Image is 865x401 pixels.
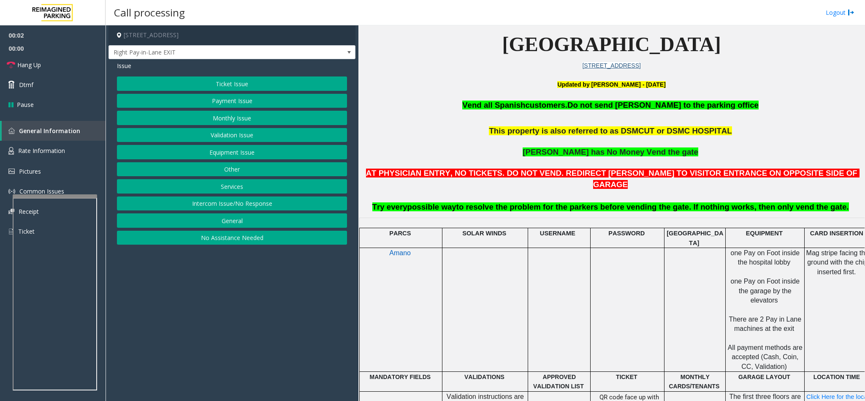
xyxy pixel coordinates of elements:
span: Do not send [PERSON_NAME] to the parking office [567,101,759,109]
span: All payment methods are accepted (Cash, Coin, CC, Validation) [728,344,804,370]
span: Try every [372,202,407,211]
span: PARCS [389,230,411,237]
span: APPROVED VALIDATION LIST [533,374,584,390]
button: Intercom Issue/No Response [117,196,347,211]
img: 'icon' [8,228,14,235]
span: AT PHYSICIAN ENTRY, NO TICKETS. DO NOT VEND. REDIRECT [PERSON_NAME] TO VISITOR ENTRANCE ON OPPOSI... [366,169,860,189]
b: Updated by [PERSON_NAME] - [DATE] [557,81,665,88]
span: customers. [525,101,567,109]
span: possible way [407,202,456,211]
button: Other [117,162,347,177]
button: Services [117,179,347,194]
span: VALIDATIONS [464,374,504,380]
span: Rate Information [18,147,65,155]
h3: Call processing [110,2,189,23]
img: 'icon' [8,169,15,174]
span: CARD INSERTION [810,230,863,237]
a: [STREET_ADDRESS] [582,62,640,69]
button: General [117,213,347,228]
button: Ticket Issue [117,76,347,91]
img: 'icon' [8,209,14,214]
span: EQUIPMENT [746,230,783,237]
button: Validation Issue [117,128,347,142]
span: one Pay on Foot inside the hospital lobby [730,249,801,266]
span: SOLAR WINDS [462,230,506,237]
span: [GEOGRAPHIC_DATA] [502,33,721,55]
h4: [STREET_ADDRESS] [108,25,355,45]
span: GARAGE LAYOUT [738,374,790,380]
span: Pictures [19,167,41,175]
span: Common Issues [19,187,64,195]
span: Issue [117,61,131,70]
span: MONTHLY CARDS/TENANTS [669,374,719,390]
a: Logout [826,8,854,17]
span: Hang Up [17,60,41,69]
a: General Information [2,121,106,141]
span: MANDATORY FIELDS [370,374,431,380]
span: Right Pay-in-Lane EXIT [109,46,306,59]
span: [PERSON_NAME] has No Money Vend the gate [523,147,698,156]
button: Payment Issue [117,94,347,108]
span: This property is also referred to as DSMCUT or DSMC HOSPITAL [489,126,732,135]
span: USERNAME [540,230,575,237]
img: 'icon' [8,147,14,155]
span: PASSWORD [608,230,645,237]
span: Dtmf [19,80,33,89]
img: 'icon' [8,188,15,195]
button: Equipment Issue [117,145,347,159]
span: [GEOGRAPHIC_DATA] [667,230,723,246]
span: Vend all Spanish [462,101,525,109]
span: LOCATION TIME [813,374,860,380]
span: TICKET [616,374,637,380]
span: Amano [389,249,411,256]
span: General Information [19,127,80,135]
span: one Pay on Foot inside the garage by the elevators [730,278,801,304]
img: logout [848,8,854,17]
span: There are 2 Pay in Lane machines at the exit [729,316,803,332]
span: Pause [17,100,34,109]
span: to resolve the problem for the parkers before vending the gate. If nothing works, then only vend ... [456,202,849,211]
img: 'icon' [8,128,15,134]
button: No Assistance Needed [117,231,347,245]
button: Monthly Issue [117,111,347,125]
